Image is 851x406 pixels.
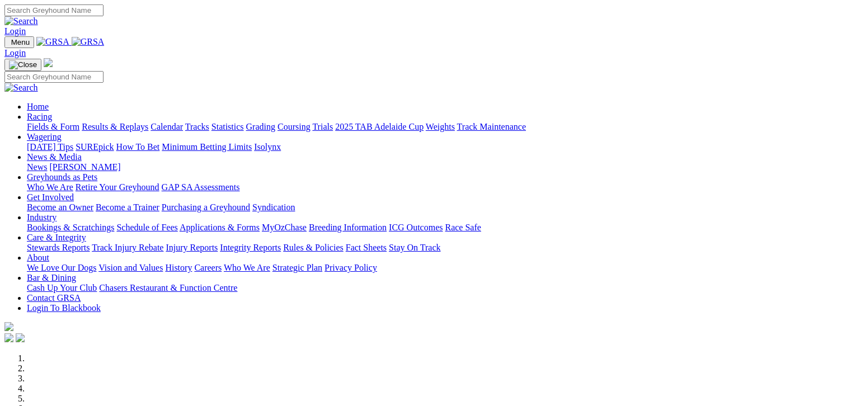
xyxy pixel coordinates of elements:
div: Wagering [27,142,847,152]
a: Coursing [278,122,311,131]
a: Race Safe [445,223,481,232]
a: Racing [27,112,52,121]
a: Privacy Policy [325,263,377,272]
div: Greyhounds as Pets [27,182,847,192]
input: Search [4,4,104,16]
div: Care & Integrity [27,243,847,253]
a: How To Bet [116,142,160,152]
a: Breeding Information [309,223,387,232]
a: About [27,253,49,262]
a: Who We Are [224,263,270,272]
a: Cash Up Your Club [27,283,97,292]
a: Tracks [185,122,209,131]
a: Strategic Plan [272,263,322,272]
a: Wagering [27,132,62,141]
a: [PERSON_NAME] [49,162,120,172]
a: Stay On Track [389,243,440,252]
a: Bookings & Scratchings [27,223,114,232]
a: Contact GRSA [27,293,81,303]
a: Applications & Forms [180,223,260,232]
a: We Love Our Dogs [27,263,96,272]
button: Toggle navigation [4,59,41,71]
a: Minimum Betting Limits [162,142,252,152]
a: Login To Blackbook [27,303,101,313]
a: Purchasing a Greyhound [162,202,250,212]
a: Statistics [211,122,244,131]
img: Close [9,60,37,69]
a: Become a Trainer [96,202,159,212]
a: Trials [312,122,333,131]
img: twitter.svg [16,333,25,342]
a: News & Media [27,152,82,162]
a: Careers [194,263,222,272]
img: facebook.svg [4,333,13,342]
a: Get Involved [27,192,74,202]
a: Schedule of Fees [116,223,177,232]
a: Care & Integrity [27,233,86,242]
a: SUREpick [76,142,114,152]
div: About [27,263,847,273]
a: Track Injury Rebate [92,243,163,252]
img: GRSA [36,37,69,47]
a: Chasers Restaurant & Function Centre [99,283,237,292]
img: logo-grsa-white.png [44,58,53,67]
div: Industry [27,223,847,233]
a: 2025 TAB Adelaide Cup [335,122,424,131]
a: Rules & Policies [283,243,344,252]
a: Login [4,48,26,58]
img: Search [4,83,38,93]
span: Menu [11,38,30,46]
a: Grading [246,122,275,131]
div: News & Media [27,162,847,172]
a: Results & Replays [82,122,148,131]
button: Toggle navigation [4,36,34,48]
a: Industry [27,213,57,222]
a: Greyhounds as Pets [27,172,97,182]
a: Track Maintenance [457,122,526,131]
a: Home [27,102,49,111]
a: News [27,162,47,172]
a: MyOzChase [262,223,307,232]
a: ICG Outcomes [389,223,443,232]
div: Racing [27,122,847,132]
div: Bar & Dining [27,283,847,293]
input: Search [4,71,104,83]
a: Syndication [252,202,295,212]
a: Integrity Reports [220,243,281,252]
a: Calendar [151,122,183,131]
a: Fields & Form [27,122,79,131]
a: History [165,263,192,272]
img: GRSA [72,37,105,47]
a: Fact Sheets [346,243,387,252]
div: Get Involved [27,202,847,213]
a: [DATE] Tips [27,142,73,152]
a: Who We Are [27,182,73,192]
a: Vision and Values [98,263,163,272]
a: GAP SA Assessments [162,182,240,192]
a: Login [4,26,26,36]
a: Become an Owner [27,202,93,212]
a: Bar & Dining [27,273,76,282]
a: Injury Reports [166,243,218,252]
a: Isolynx [254,142,281,152]
img: Search [4,16,38,26]
a: Weights [426,122,455,131]
img: logo-grsa-white.png [4,322,13,331]
a: Retire Your Greyhound [76,182,159,192]
a: Stewards Reports [27,243,90,252]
